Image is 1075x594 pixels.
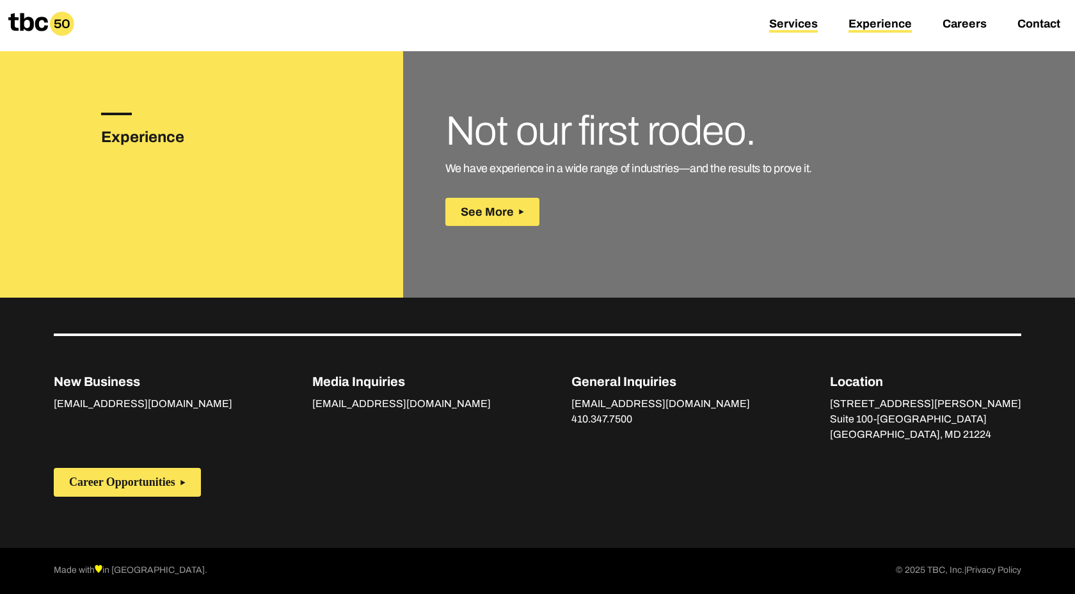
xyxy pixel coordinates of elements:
span: Career Opportunities [69,476,175,489]
a: [EMAIL_ADDRESS][DOMAIN_NAME] [571,398,750,412]
p: [STREET_ADDRESS][PERSON_NAME] [830,396,1021,412]
a: Services [769,17,818,33]
p: Location [830,372,1021,391]
p: Made with in [GEOGRAPHIC_DATA]. [54,563,207,579]
button: See More [445,198,539,227]
a: Contact [1017,17,1060,33]
p: [GEOGRAPHIC_DATA], MD 21224 [830,427,1021,442]
a: [EMAIL_ADDRESS][DOMAIN_NAME] [54,398,232,412]
a: [EMAIL_ADDRESS][DOMAIN_NAME] [312,398,491,412]
a: Careers [943,17,987,33]
p: New Business [54,372,232,391]
p: General Inquiries [571,372,750,391]
a: 410.347.7500 [571,413,632,428]
a: Experience [848,17,912,33]
p: © 2025 TBC, Inc. [896,563,1021,579]
p: Media Inquiries [312,372,491,391]
p: We have experience in a wide range of industries—and the results to prove it. [445,160,991,177]
span: See More [461,205,514,219]
button: Career Opportunities [54,468,201,497]
span: | [964,565,966,575]
h3: Not our first rodeo. [445,113,991,150]
h3: Experience [101,125,224,148]
a: Privacy Policy [966,563,1021,579]
p: Suite 100-[GEOGRAPHIC_DATA] [830,412,1021,427]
